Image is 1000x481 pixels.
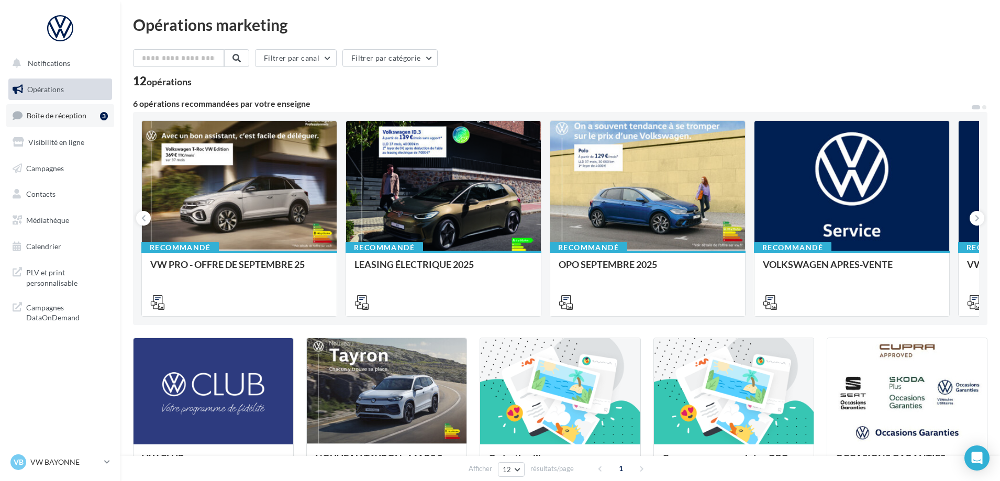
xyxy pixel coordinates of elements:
span: Campagnes DataOnDemand [26,300,108,323]
div: 3 [100,112,108,120]
a: Campagnes DataOnDemand [6,296,114,327]
span: Visibilité en ligne [28,138,84,147]
a: Opérations [6,79,114,100]
button: 12 [498,462,525,477]
a: Calendrier [6,236,114,258]
span: résultats/page [530,464,574,474]
span: Opérations [27,85,64,94]
span: VB [14,457,24,467]
a: Campagnes [6,158,114,180]
span: 1 [613,460,629,477]
div: OPO SEPTEMBRE 2025 [559,259,737,280]
a: Contacts [6,183,114,205]
div: NOUVEAU TAYRON - MARS 2025 [315,453,458,474]
span: Campagnes [26,163,64,172]
div: 6 opérations recommandées par votre enseigne [133,99,971,108]
div: Recommandé [346,242,423,253]
span: Contacts [26,189,55,198]
div: 12 [133,75,192,87]
a: Médiathèque [6,209,114,231]
a: VB VW BAYONNE [8,452,112,472]
button: Filtrer par canal [255,49,337,67]
button: Notifications [6,52,110,74]
div: VW CLUB [142,453,285,474]
button: Filtrer par catégorie [342,49,438,67]
a: Boîte de réception3 [6,104,114,127]
div: opérations [147,77,192,86]
span: Boîte de réception [27,111,86,120]
span: Afficher [469,464,492,474]
span: Calendrier [26,242,61,251]
div: OCCASIONS GARANTIES [836,453,979,474]
div: Recommandé [550,242,627,253]
a: Visibilité en ligne [6,131,114,153]
div: Opérations marketing [133,17,987,32]
div: VOLKSWAGEN APRES-VENTE [763,259,941,280]
div: Open Intercom Messenger [964,445,990,471]
span: PLV et print personnalisable [26,265,108,288]
div: LEASING ÉLECTRIQUE 2025 [354,259,532,280]
div: VW PRO - OFFRE DE SEPTEMBRE 25 [150,259,328,280]
div: Campagnes sponsorisées OPO [662,453,805,474]
div: Opération libre [488,453,631,474]
div: Recommandé [141,242,219,253]
a: PLV et print personnalisable [6,261,114,292]
span: Médiathèque [26,216,69,225]
span: Notifications [28,59,70,68]
p: VW BAYONNE [30,457,100,467]
span: 12 [503,465,512,474]
div: Recommandé [754,242,831,253]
